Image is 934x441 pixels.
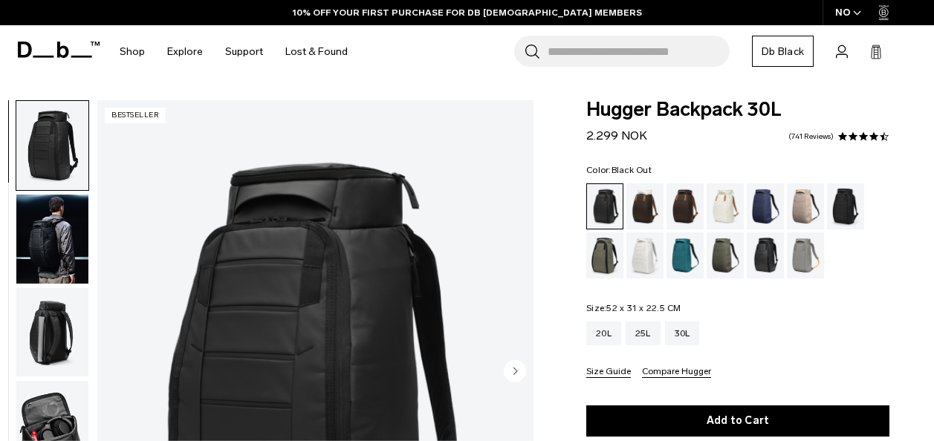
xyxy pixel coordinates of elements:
[586,128,647,143] span: 2.299 NOK
[586,321,621,345] a: 20L
[667,232,704,278] a: Midnight Teal
[626,232,664,278] a: Clean Slate
[16,195,88,284] img: Hugger Backpack 30L Black Out
[504,359,526,385] button: Next slide
[626,321,661,345] a: 25L
[665,321,700,345] a: 30L
[586,166,652,174] legend: Color:
[105,108,166,123] p: Bestseller
[787,232,824,278] a: Sand Grey
[285,25,348,78] a: Lost & Found
[586,367,631,378] button: Size Guide
[788,133,834,140] a: 741 reviews
[752,36,814,67] a: Db Black
[606,303,681,313] span: 52 x 31 x 22.5 CM
[108,25,359,78] nav: Main Navigation
[667,183,704,229] a: Espresso
[120,25,145,78] a: Shop
[225,25,263,78] a: Support
[16,194,89,284] button: Hugger Backpack 30L Black Out
[16,288,88,377] img: Hugger Backpack 30L Black Out
[707,183,744,229] a: Oatmilk
[16,101,88,190] img: Hugger Backpack 30L Black Out
[827,183,864,229] a: Charcoal Grey
[586,232,623,278] a: Forest Green
[586,183,623,229] a: Black Out
[747,232,784,278] a: Reflective Black
[293,6,642,19] a: 10% OFF YOUR FIRST PURCHASE FOR DB [DEMOGRAPHIC_DATA] MEMBERS
[16,287,89,378] button: Hugger Backpack 30L Black Out
[16,100,89,191] button: Hugger Backpack 30L Black Out
[626,183,664,229] a: Cappuccino
[586,405,889,437] button: Add to Cart
[167,25,203,78] a: Explore
[642,367,711,378] button: Compare Hugger
[747,183,784,229] a: Blue Hour
[586,100,889,120] span: Hugger Backpack 30L
[707,232,744,278] a: Moss Green
[787,183,824,229] a: Fogbow Beige
[586,304,681,313] legend: Size:
[612,165,652,175] span: Black Out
